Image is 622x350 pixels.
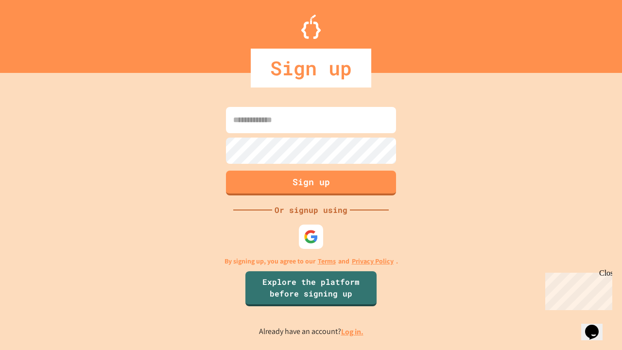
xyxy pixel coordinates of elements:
[259,326,363,338] p: Already have an account?
[581,311,612,340] iframe: chat widget
[251,49,371,87] div: Sign up
[4,4,67,62] div: Chat with us now!Close
[301,15,321,39] img: Logo.svg
[352,256,394,266] a: Privacy Policy
[225,256,398,266] p: By signing up, you agree to our and .
[341,327,363,337] a: Log in.
[226,171,396,195] button: Sign up
[541,269,612,310] iframe: chat widget
[304,229,318,244] img: google-icon.svg
[318,256,336,266] a: Terms
[272,204,350,216] div: Or signup using
[245,271,377,306] a: Explore the platform before signing up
